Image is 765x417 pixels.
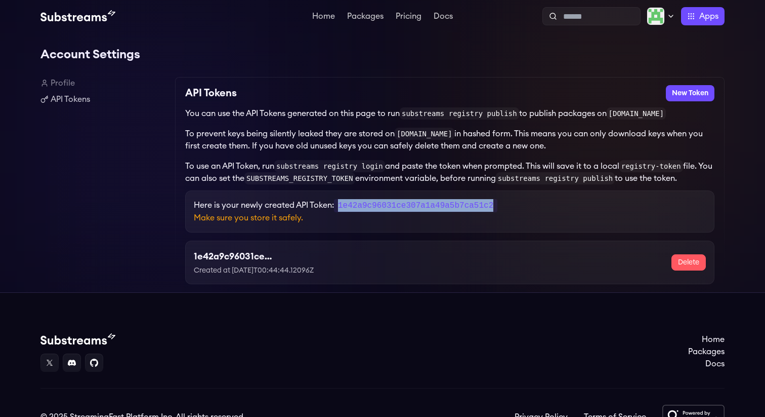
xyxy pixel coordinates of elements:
span: Apps [699,10,718,22]
a: API Tokens [40,93,167,105]
a: Home [688,333,725,346]
p: Created at [DATE]T00:44:44.12096Z [194,266,357,276]
code: [DOMAIN_NAME] [395,128,454,140]
h1: Account Settings [40,45,725,65]
code: substreams registry publish [496,172,615,184]
p: Make sure you store it safely. [194,212,706,224]
code: substreams registry publish [400,107,519,120]
a: Home [310,12,337,22]
h3: 1e42a9c96031ce307a1a49a5b7ca51c2 [194,249,275,263]
code: [DOMAIN_NAME] [607,107,666,120]
code: 1e42a9c96031ce307a1a49a5b7ca51c2 [334,199,497,212]
a: Packages [345,12,386,22]
button: New Token [666,85,714,101]
a: Packages [688,346,725,358]
p: To use an API Token, run and paste the token when prompted. This will save it to a local file. Yo... [185,160,714,184]
a: Profile [40,77,167,89]
p: You can use the API Tokens generated on this page to run to publish packages on [185,107,714,120]
img: Substream's logo [40,10,115,22]
p: To prevent keys being silently leaked they are stored on in hashed form. This means you can only ... [185,128,714,152]
code: registry-token [619,160,683,172]
code: SUBSTREAMS_REGISTRY_TOKEN [244,172,355,184]
button: Delete [671,254,706,271]
a: Docs [688,358,725,370]
img: Profile [647,7,665,25]
p: Here is your newly created API Token: [194,199,706,212]
img: Substream's logo [40,333,115,346]
a: Pricing [394,12,423,22]
h2: API Tokens [185,85,237,101]
code: substreams registry login [274,160,385,172]
a: Docs [432,12,455,22]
